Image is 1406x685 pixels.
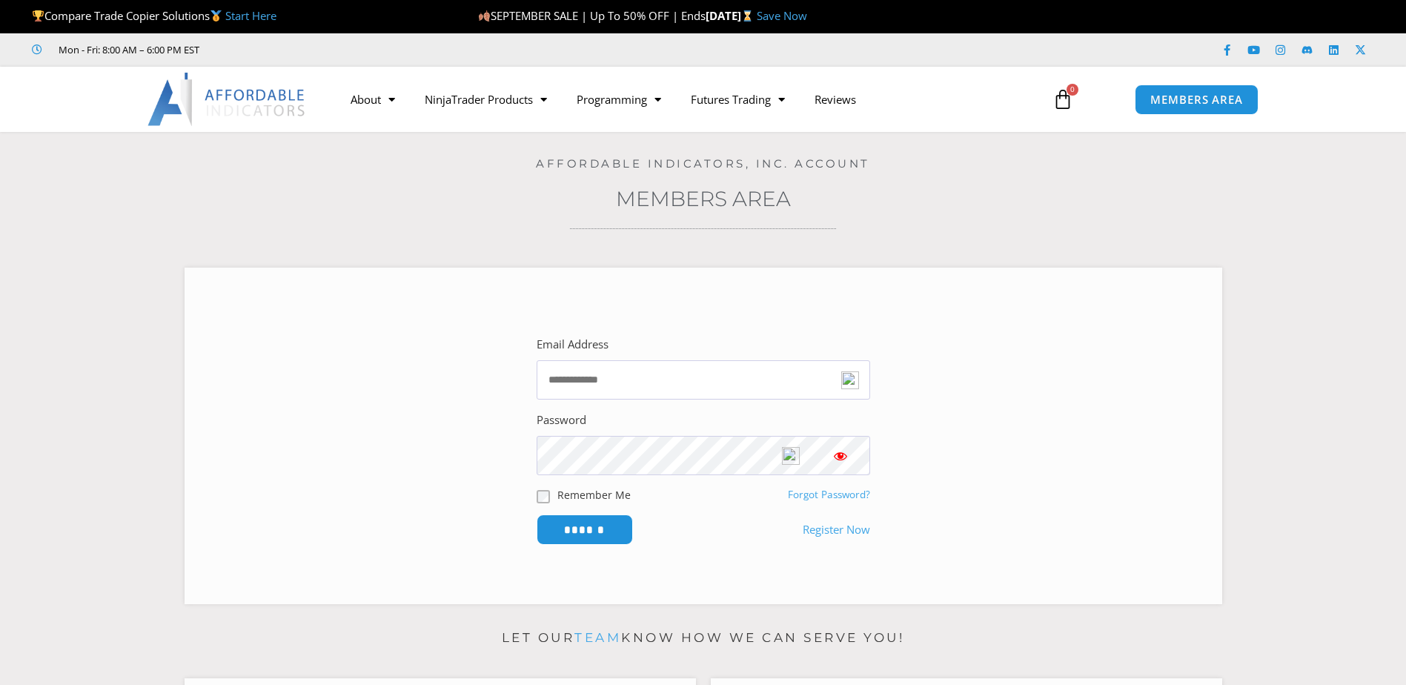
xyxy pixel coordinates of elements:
[537,334,609,355] label: Email Address
[1067,84,1078,96] span: 0
[676,82,800,116] a: Futures Trading
[811,436,870,475] button: Show password
[55,41,199,59] span: Mon - Fri: 8:00 AM – 6:00 PM EST
[800,82,871,116] a: Reviews
[185,626,1222,650] p: Let our know how we can serve you!
[616,186,791,211] a: Members Area
[33,10,44,21] img: 🏆
[210,10,222,21] img: 🥇
[410,82,562,116] a: NinjaTrader Products
[537,410,586,431] label: Password
[788,488,870,501] a: Forgot Password?
[574,630,621,645] a: team
[225,8,276,23] a: Start Here
[562,82,676,116] a: Programming
[1030,78,1095,121] a: 0
[782,447,800,465] img: npw-badge-icon-locked.svg
[336,82,1035,116] nav: Menu
[479,10,490,21] img: 🍂
[742,10,753,21] img: ⌛
[478,8,706,23] span: SEPTEMBER SALE | Up To 50% OFF | Ends
[803,520,870,540] a: Register Now
[841,371,859,389] img: npw-badge-icon-locked.svg
[757,8,807,23] a: Save Now
[536,156,870,171] a: Affordable Indicators, Inc. Account
[1135,85,1259,115] a: MEMBERS AREA
[32,8,276,23] span: Compare Trade Copier Solutions
[336,82,410,116] a: About
[220,42,442,57] iframe: Customer reviews powered by Trustpilot
[147,73,307,126] img: LogoAI | Affordable Indicators – NinjaTrader
[706,8,757,23] strong: [DATE]
[1150,94,1243,105] span: MEMBERS AREA
[557,487,631,503] label: Remember Me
